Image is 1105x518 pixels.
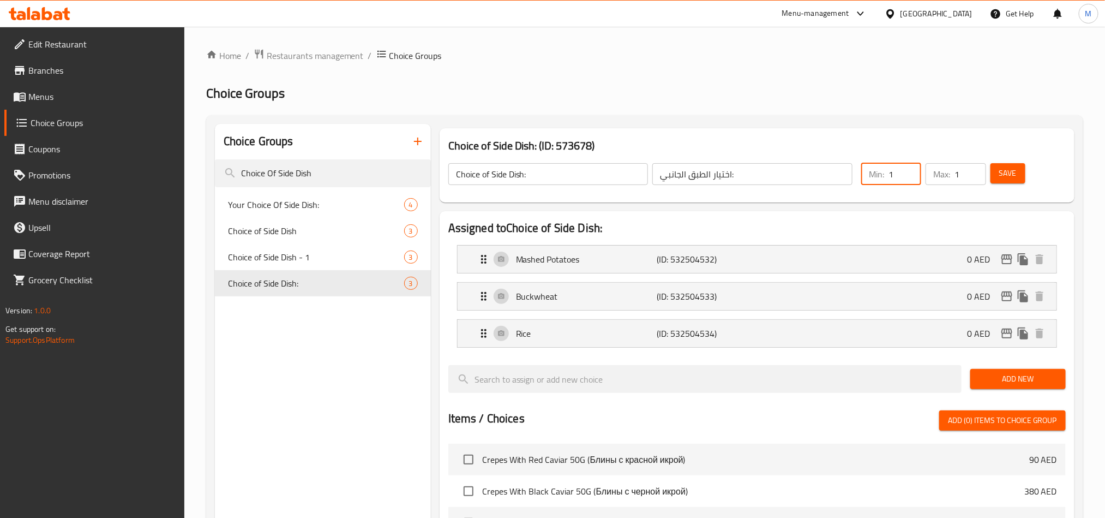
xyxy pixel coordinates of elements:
[404,277,418,290] div: Choices
[28,64,176,77] span: Branches
[5,303,32,318] span: Version:
[28,90,176,103] span: Menus
[999,166,1017,180] span: Save
[999,251,1015,267] button: edit
[967,327,999,340] p: 0 AED
[482,485,1024,498] span: Crepes With Black Caviar 50G (Блины с черной икрой)
[448,220,1066,236] h2: Assigned to Choice of Side Dish:
[4,241,184,267] a: Coverage Report
[967,253,999,266] p: 0 AED
[228,277,404,290] span: Choice of Side Dish:
[782,7,849,20] div: Menu-management
[448,315,1066,352] li: Expand
[389,49,442,62] span: Choice Groups
[4,84,184,110] a: Menus
[254,49,364,63] a: Restaurants management
[1029,453,1057,466] p: 90 AED
[215,159,431,187] input: search
[999,288,1015,305] button: edit
[448,241,1066,278] li: Expand
[206,49,1083,63] nav: breadcrumb
[1015,325,1031,342] button: duplicate
[1031,288,1048,305] button: delete
[206,49,241,62] a: Home
[1031,325,1048,342] button: delete
[516,327,657,340] p: Rice
[448,278,1066,315] li: Expand
[970,369,1066,389] button: Add New
[4,110,184,136] a: Choice Groups
[224,133,293,150] h2: Choice Groups
[4,31,184,57] a: Edit Restaurant
[457,480,480,503] span: Select choice
[999,325,1015,342] button: edit
[31,116,176,129] span: Choice Groups
[206,81,285,105] span: Choice Groups
[458,320,1056,347] div: Expand
[404,198,418,211] div: Choices
[245,49,249,62] li: /
[28,247,176,260] span: Coverage Report
[1015,288,1031,305] button: duplicate
[933,168,950,181] p: Max:
[448,137,1066,154] h3: Choice of Side Dish: (ID: 573678)
[215,244,431,270] div: Choice of Side Dish - 13
[215,270,431,296] div: Choice of Side Dish:3
[4,162,184,188] a: Promotions
[404,224,418,237] div: Choices
[28,195,176,208] span: Menu disclaimer
[1015,251,1031,267] button: duplicate
[4,215,184,241] a: Upsell
[228,251,404,264] span: Choice of Side Dish - 1
[228,198,404,211] span: Your Choice Of Side Dish:
[267,49,364,62] span: Restaurants management
[215,192,431,218] div: Your Choice Of Side Dish:4
[990,163,1025,183] button: Save
[516,253,657,266] p: Mashed Potatoes
[4,57,184,84] a: Branches
[657,327,750,340] p: (ID: 532504534)
[458,246,1056,273] div: Expand
[4,267,184,293] a: Grocery Checklist
[28,38,176,51] span: Edit Restaurant
[939,410,1066,431] button: Add (0) items to choice group
[405,278,417,289] span: 3
[458,283,1056,310] div: Expand
[4,136,184,162] a: Coupons
[448,410,525,427] h2: Items / Choices
[482,453,1029,466] span: Crepes With Red Caviar 50G (Блины с красной икрой)
[1031,251,1048,267] button: delete
[900,8,972,20] div: [GEOGRAPHIC_DATA]
[967,290,999,303] p: 0 AED
[405,226,417,236] span: 3
[657,253,750,266] p: (ID: 532504532)
[448,365,962,393] input: search
[28,142,176,156] span: Coupons
[1024,485,1057,498] p: 380 AED
[215,218,431,244] div: Choice of Side Dish3
[657,290,750,303] p: (ID: 532504533)
[28,273,176,287] span: Grocery Checklist
[4,188,184,215] a: Menu disclaimer
[405,200,417,210] span: 4
[1085,8,1092,20] span: M
[28,169,176,182] span: Promotions
[457,448,480,471] span: Select choice
[228,224,404,237] span: Choice of Side Dish
[516,290,657,303] p: Buckwheat
[34,303,51,318] span: 1.0.0
[869,168,884,181] p: Min:
[5,333,75,347] a: Support.OpsPlatform
[5,322,56,336] span: Get support on:
[368,49,372,62] li: /
[948,414,1057,427] span: Add (0) items to choice group
[28,221,176,234] span: Upsell
[979,372,1057,386] span: Add New
[405,252,417,263] span: 3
